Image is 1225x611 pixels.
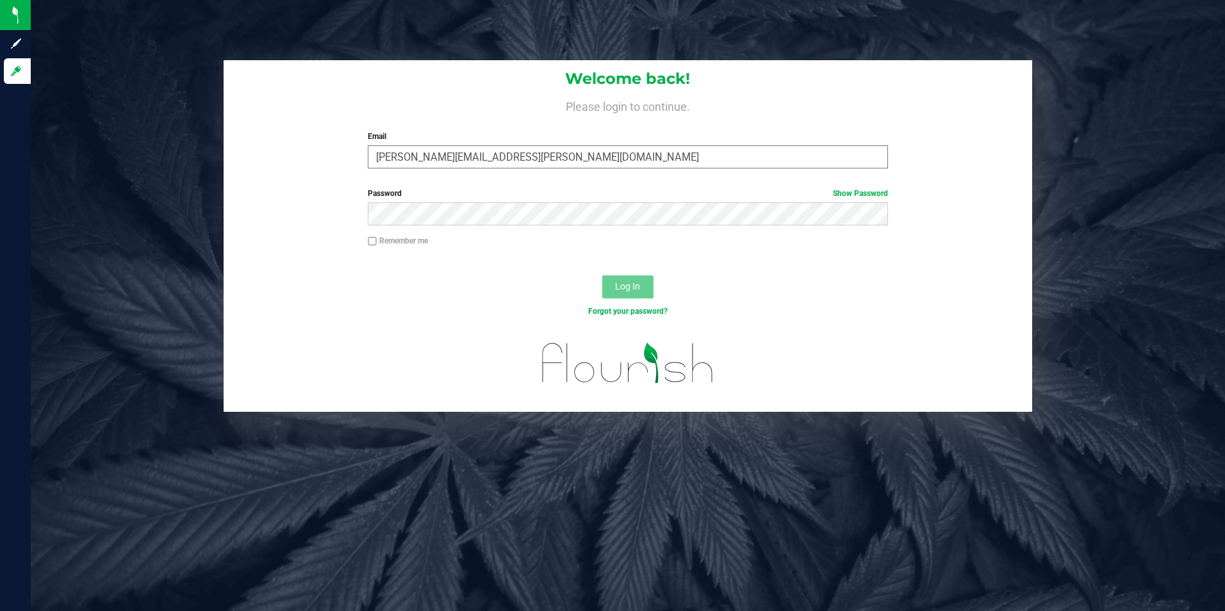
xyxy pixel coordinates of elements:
[602,275,654,298] button: Log In
[224,97,1033,113] h4: Please login to continue.
[368,131,888,142] label: Email
[368,235,428,247] label: Remember me
[224,70,1033,87] h1: Welcome back!
[368,189,402,198] span: Password
[833,189,888,198] a: Show Password
[368,237,377,246] input: Remember me
[527,330,729,396] img: flourish_logo.svg
[10,37,22,50] inline-svg: Sign up
[10,65,22,77] inline-svg: Log in
[588,307,668,316] a: Forgot your password?
[615,281,640,291] span: Log In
